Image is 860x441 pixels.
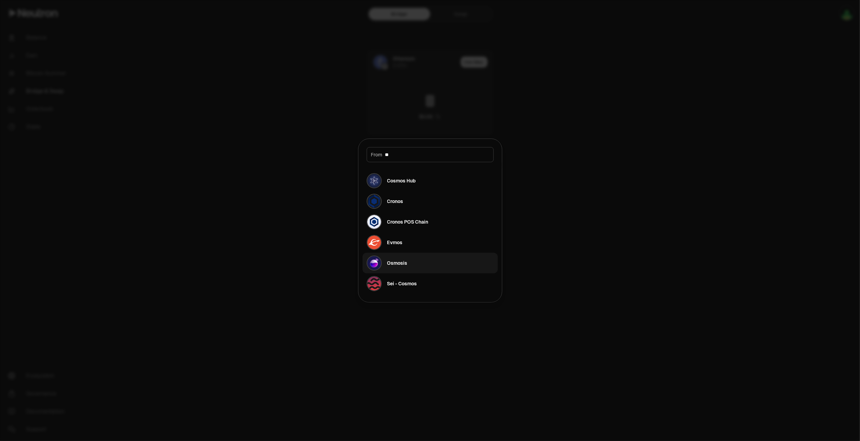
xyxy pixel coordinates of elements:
span: From [371,151,382,158]
button: Evmos LogoEvmos [363,232,498,253]
button: Cronos POS Chain LogoCronos POS Chain [363,212,498,232]
img: Evmos Logo [367,236,381,249]
button: Cronos LogoCronos [363,191,498,212]
img: Cronos Logo [367,194,381,208]
div: Sei - Cosmos [387,280,417,287]
img: Osmosis Logo [367,256,381,270]
div: Osmosis [387,260,408,266]
div: Evmos [387,239,403,246]
div: Cosmos Hub [387,177,416,184]
button: Osmosis LogoOsmosis [363,253,498,273]
button: Cosmos Hub LogoCosmos Hub [363,170,498,191]
img: Cosmos Hub Logo [367,174,381,188]
button: Sei - Cosmos LogoSei - Cosmos [363,273,498,294]
img: Cronos POS Chain Logo [367,215,381,229]
div: Cronos [387,198,403,205]
img: Sei - Cosmos Logo [367,277,381,290]
div: Cronos POS Chain [387,218,428,225]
